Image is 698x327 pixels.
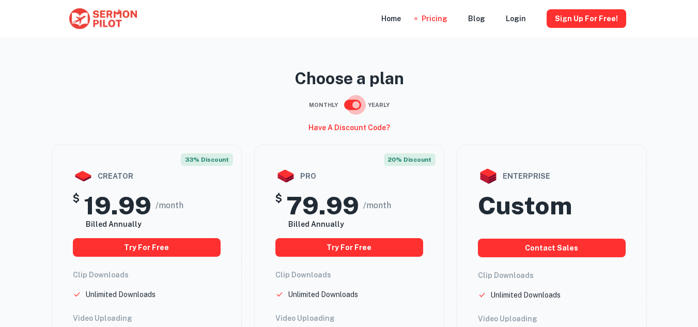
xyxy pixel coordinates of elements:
[384,153,436,166] span: 20% discount
[368,101,390,110] span: Yearly
[69,8,136,29] img: sermonpilot.png
[288,289,358,300] p: Unlimited Downloads
[275,166,423,186] div: pro
[309,101,338,110] span: Monthly
[288,219,423,230] h6: Billed Annually
[275,238,423,257] button: Try for free
[286,191,359,221] h2: 79.99
[84,191,151,221] h2: 19.99
[181,153,233,166] span: 33% discount
[490,289,561,301] p: Unlimited Downloads
[304,119,394,136] button: Have a discount code?
[478,166,626,186] div: enterprise
[478,270,626,281] h6: Clip Downloads
[86,219,220,230] h6: Billed Annually
[478,191,572,221] h2: Custom
[363,199,391,212] span: /month
[275,269,423,281] h6: Clip Downloads
[73,238,221,257] button: Try for free
[308,122,390,133] h6: Have a discount code?
[547,9,626,28] button: Sign Up for free!
[478,239,626,257] button: Contact Sales
[73,313,221,324] h6: Video Uploading
[275,313,423,324] h6: Video Uploading
[73,166,221,186] div: creator
[85,289,156,300] p: Unlimited Downloads
[156,199,183,212] span: /month
[52,66,647,91] p: Choose a plan
[73,269,221,281] h6: Clip Downloads
[478,313,626,324] h6: Video Uploading
[275,191,282,221] h5: $
[73,191,80,221] h5: $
